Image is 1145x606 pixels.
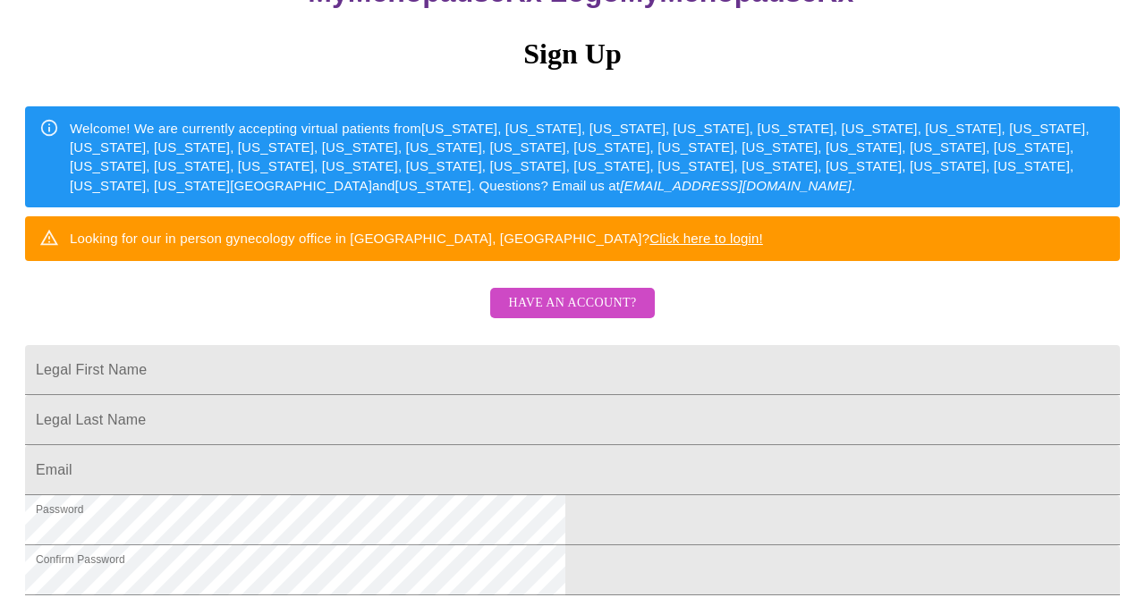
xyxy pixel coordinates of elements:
[649,231,763,246] a: Click here to login!
[508,292,636,315] span: Have an account?
[490,288,654,319] button: Have an account?
[70,222,763,255] div: Looking for our in person gynecology office in [GEOGRAPHIC_DATA], [GEOGRAPHIC_DATA]?
[70,112,1106,203] div: Welcome! We are currently accepting virtual patients from [US_STATE], [US_STATE], [US_STATE], [US...
[25,38,1120,71] h3: Sign Up
[486,307,658,323] a: Have an account?
[620,178,852,193] em: [EMAIL_ADDRESS][DOMAIN_NAME]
